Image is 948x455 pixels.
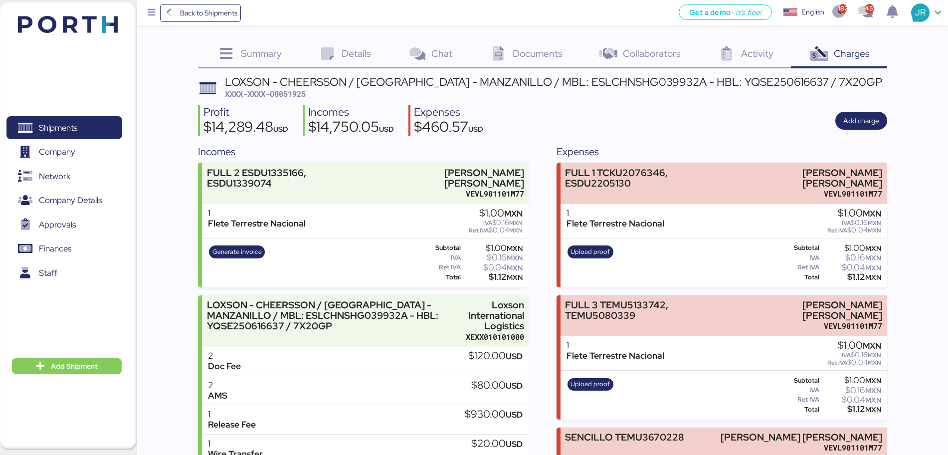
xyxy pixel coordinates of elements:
div: Flete Terrestre Nacional [567,351,664,361]
span: Company [39,145,75,159]
span: JR [915,6,926,19]
div: $0.16 [463,254,523,261]
div: 2 [208,380,227,391]
div: 2 [208,351,241,361]
span: USD [379,124,394,134]
div: $0.04 [821,264,881,271]
div: $0.16 [827,351,881,359]
div: Total [415,274,461,281]
span: Shipments [39,121,77,135]
span: MXN [865,244,881,253]
div: Incomes [308,105,394,120]
div: Subtotal [415,244,461,251]
span: USD [506,380,523,391]
span: IVA [842,219,851,227]
div: Incomes [198,144,529,159]
div: IVA [415,254,461,261]
div: Ret IVA [773,396,819,403]
div: $0.04 [827,227,881,234]
div: English [801,7,824,17]
span: MXN [509,219,523,227]
span: Ret IVA [827,227,847,234]
span: Back to Shipments [180,7,237,19]
span: MXN [507,273,523,282]
a: Company [6,141,122,164]
span: USD [506,409,523,420]
div: AMS [208,391,227,401]
span: Ret IVA [827,359,847,367]
span: Summary [241,47,282,60]
div: $1.00 [463,244,523,252]
div: VEVL901101M77 [731,189,883,199]
div: Expenses [414,105,483,120]
div: FULL 2 ESDU1335166, ESDU1339074 [207,168,366,189]
div: Loxson International Logistics [466,300,524,331]
div: IVA [773,387,819,394]
div: IVA [773,254,819,261]
span: MXN [507,244,523,253]
div: Expenses [557,144,887,159]
span: Chat [431,47,452,60]
span: IVA [842,351,851,359]
span: USD [506,351,523,362]
span: MXN [865,263,881,272]
div: $930.00 [465,409,523,420]
span: Upload proof [570,246,610,257]
button: Upload proof [568,245,613,258]
div: Profit [203,105,288,120]
div: VEVL901101M77 [721,443,882,453]
div: 1 [567,208,664,219]
div: $0.16 [821,387,881,394]
a: Finances [6,237,122,260]
span: Add charge [843,115,879,127]
span: MXN [504,208,523,219]
span: MXN [863,208,881,219]
a: Approvals [6,213,122,236]
span: MXN [865,376,881,385]
span: Charges [834,47,870,60]
span: Ret IVA [469,227,489,234]
div: $0.04 [469,227,523,234]
span: MXN [863,340,881,351]
div: LOXSON - CHEERSSON / [GEOGRAPHIC_DATA] - MANZANILLO / MBL: ESLCHNSHG039932A - HBL: YQSE250616637 ... [207,300,461,331]
span: MXN [865,396,881,405]
div: Subtotal [773,377,819,384]
a: Shipments [6,116,122,139]
div: $14,289.48 [203,120,288,137]
div: $0.16 [469,219,523,227]
div: $0.16 [821,254,881,261]
div: $1.12 [821,273,881,281]
span: Approvals [39,218,76,232]
div: $120.00 [468,351,523,362]
span: Generate invoice [212,246,262,257]
button: Generate invoice [209,245,265,258]
div: [PERSON_NAME] [PERSON_NAME] [733,300,882,321]
div: FULL 3 TEMU5133742, TEMU5080339 [565,300,728,321]
span: Finances [39,241,71,256]
div: $1.00 [821,377,881,384]
a: Staff [6,261,122,284]
div: Subtotal [773,244,819,251]
div: Total [773,406,819,413]
div: Total [773,274,819,281]
div: 1 [208,409,256,420]
span: Collaborators [623,47,681,60]
div: $20.00 [471,439,523,450]
span: MXN [507,253,523,262]
div: $0.16 [827,219,881,227]
span: Details [342,47,371,60]
div: $0.04 [827,359,881,366]
div: $1.00 [827,340,881,351]
span: MXN [865,253,881,262]
a: Back to Shipments [160,4,241,22]
span: Documents [513,47,563,60]
span: MXN [507,263,523,272]
div: $1.00 [821,244,881,252]
div: $1.00 [827,208,881,219]
div: $460.57 [414,120,483,137]
div: 1 [208,439,263,449]
div: SENCILLO TEMU3670228 [565,432,684,443]
div: Flete Terrestre Nacional [567,219,664,229]
button: Add Shipment [12,358,122,374]
span: Upload proof [570,379,610,390]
